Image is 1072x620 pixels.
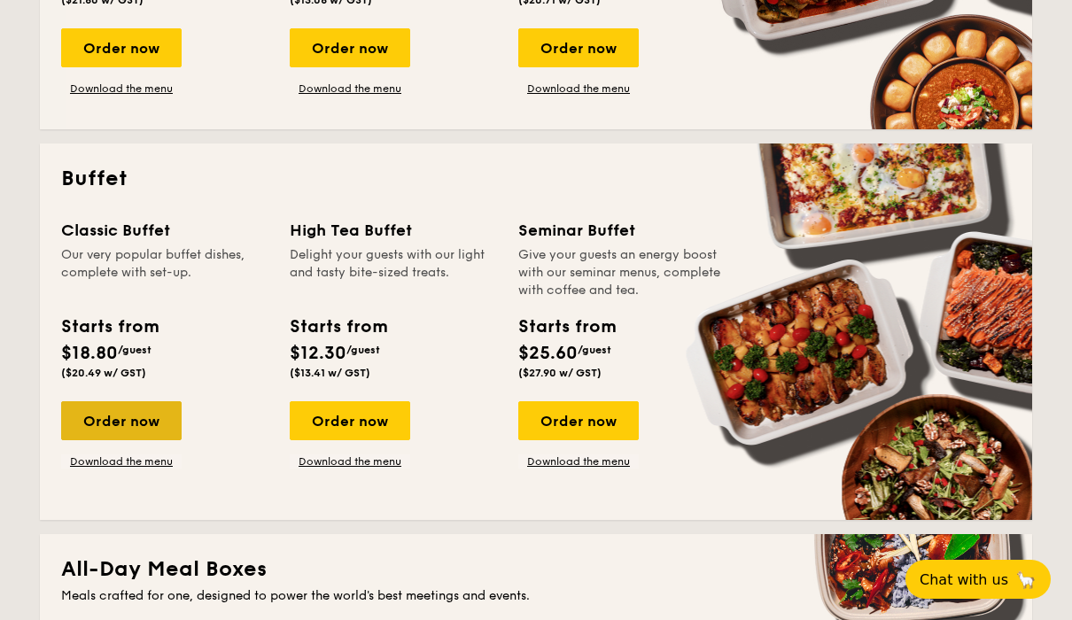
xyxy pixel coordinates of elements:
a: Download the menu [518,81,639,96]
div: Order now [518,401,639,440]
span: ($27.90 w/ GST) [518,367,602,379]
span: $12.30 [290,343,346,364]
a: Download the menu [290,454,410,469]
a: Download the menu [61,81,182,96]
div: Classic Buffet [61,218,268,243]
div: Order now [290,401,410,440]
div: High Tea Buffet [290,218,497,243]
div: Starts from [290,314,386,340]
div: Give your guests an energy boost with our seminar menus, complete with coffee and tea. [518,246,726,299]
span: /guest [346,344,380,356]
div: Order now [518,28,639,67]
a: Download the menu [290,81,410,96]
span: /guest [118,344,151,356]
span: $25.60 [518,343,578,364]
span: ($13.41 w/ GST) [290,367,370,379]
div: Order now [61,401,182,440]
div: Starts from [61,314,158,340]
div: Our very popular buffet dishes, complete with set-up. [61,246,268,299]
div: Order now [290,28,410,67]
span: 🦙 [1015,570,1037,590]
button: Chat with us🦙 [905,560,1051,599]
div: Delight your guests with our light and tasty bite-sized treats. [290,246,497,299]
div: Order now [61,28,182,67]
a: Download the menu [518,454,639,469]
span: Chat with us [920,571,1008,588]
h2: All-Day Meal Boxes [61,555,1011,584]
span: ($20.49 w/ GST) [61,367,146,379]
h2: Buffet [61,165,1011,193]
span: /guest [578,344,611,356]
span: $18.80 [61,343,118,364]
div: Seminar Buffet [518,218,726,243]
div: Starts from [518,314,615,340]
div: Meals crafted for one, designed to power the world's best meetings and events. [61,587,1011,605]
a: Download the menu [61,454,182,469]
